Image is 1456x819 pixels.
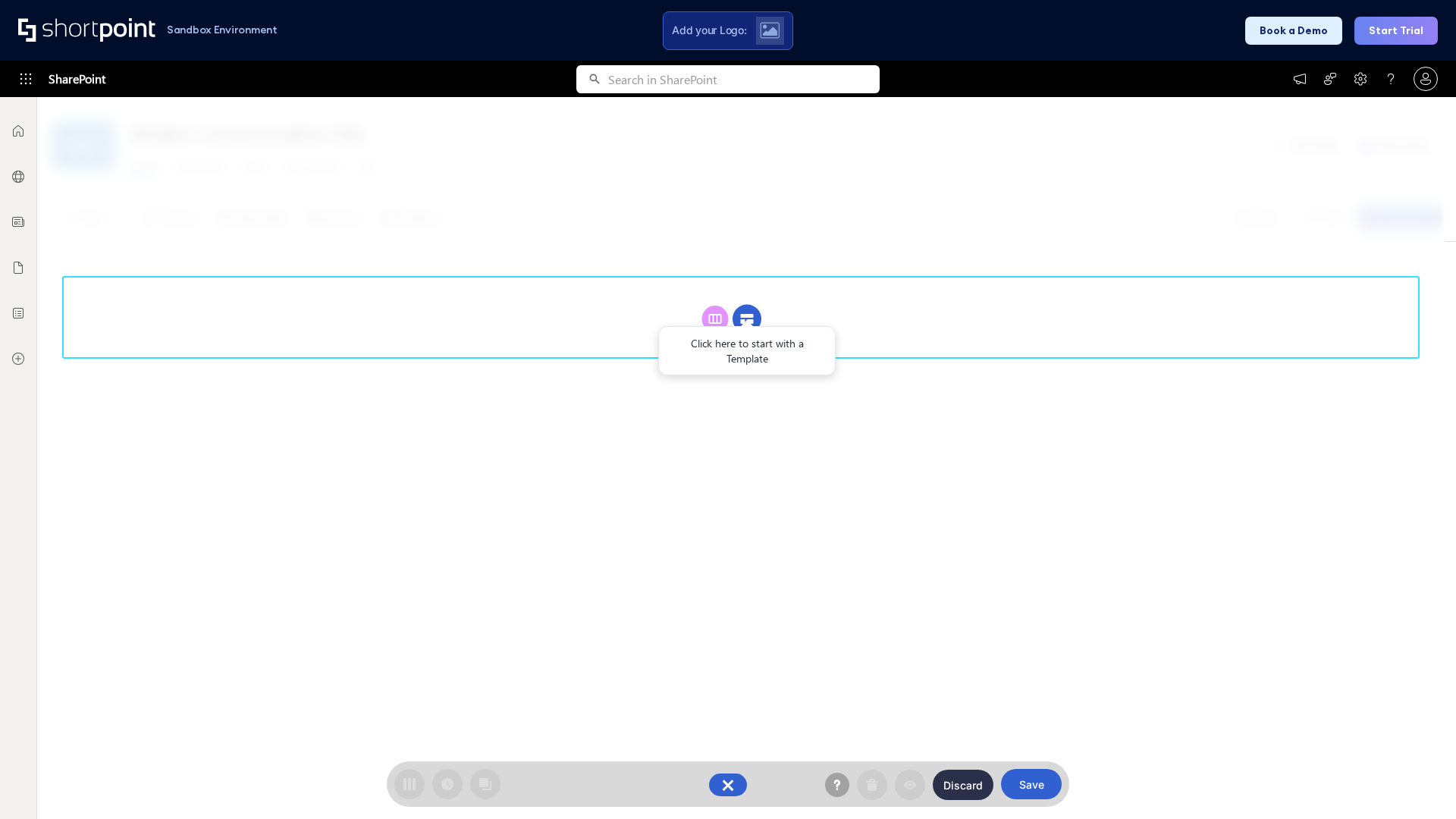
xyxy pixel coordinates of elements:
[167,26,278,34] h1: Sandbox Environment
[672,24,746,37] span: Add your Logo:
[49,61,105,97] span: SharePoint
[1001,769,1062,799] button: Save
[608,65,880,93] input: Search in SharePoint
[1354,17,1438,45] button: Start Trial
[760,22,780,39] img: Upload logo
[1245,17,1342,45] button: Book a Demo
[933,770,993,800] button: Discard
[1380,746,1456,819] iframe: Chat Widget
